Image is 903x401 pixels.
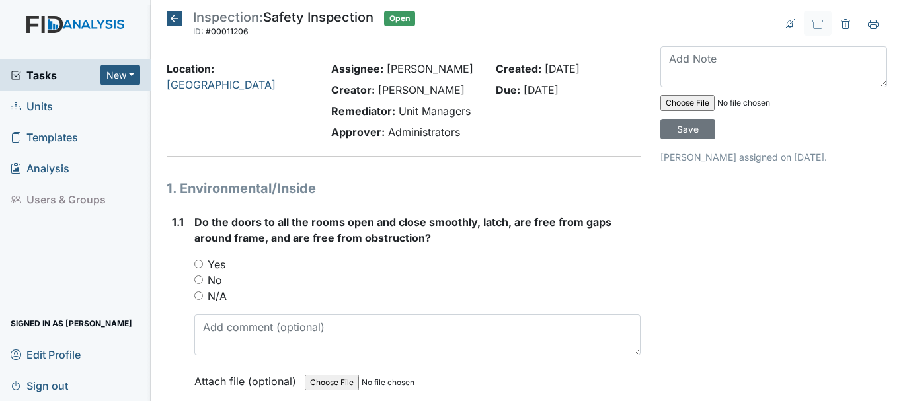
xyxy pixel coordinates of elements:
[545,62,580,75] span: [DATE]
[193,11,373,40] div: Safety Inspection
[378,83,465,96] span: [PERSON_NAME]
[167,78,276,91] a: [GEOGRAPHIC_DATA]
[100,65,140,85] button: New
[496,62,541,75] strong: Created:
[194,275,203,284] input: No
[331,62,383,75] strong: Assignee:
[11,313,132,334] span: Signed in as [PERSON_NAME]
[399,104,471,118] span: Unit Managers
[193,26,204,36] span: ID:
[206,26,249,36] span: #00011206
[387,62,473,75] span: [PERSON_NAME]
[208,272,222,288] label: No
[194,291,203,300] input: N/A
[11,344,81,365] span: Edit Profile
[11,67,100,83] a: Tasks
[660,119,715,139] input: Save
[11,127,78,147] span: Templates
[194,260,203,268] input: Yes
[496,83,520,96] strong: Due:
[331,83,375,96] strong: Creator:
[208,288,227,304] label: N/A
[11,375,68,396] span: Sign out
[194,366,301,389] label: Attach file (optional)
[194,215,611,244] span: Do the doors to all the rooms open and close smoothly, latch, are free from gaps around frame, an...
[388,126,460,139] span: Administrators
[167,62,214,75] strong: Location:
[172,214,184,230] label: 1.1
[660,150,887,164] p: [PERSON_NAME] assigned on [DATE].
[167,178,641,198] h1: 1. Environmental/Inside
[11,158,69,178] span: Analysis
[331,126,385,139] strong: Approver:
[193,9,263,25] span: Inspection:
[331,104,395,118] strong: Remediator:
[524,83,559,96] span: [DATE]
[208,256,225,272] label: Yes
[384,11,415,26] span: Open
[11,96,53,116] span: Units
